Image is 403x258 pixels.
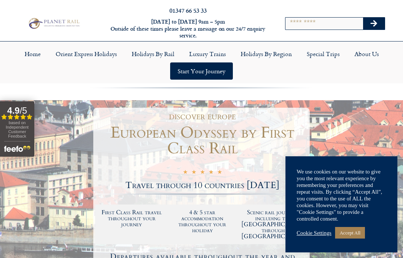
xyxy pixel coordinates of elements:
h1: discover europe [99,111,306,121]
div: 5/5 [183,169,222,176]
a: Cookie Settings [297,230,331,236]
a: Home [17,45,48,62]
div: We use cookies on our website to give you the most relevant experience by remembering your prefer... [297,168,386,222]
a: Holidays by Rail [124,45,182,62]
a: Holidays by Region [233,45,299,62]
a: Luxury Trains [182,45,233,62]
h2: First Class Rail travel throughout your journey [100,209,163,227]
i: ★ [209,169,213,176]
i: ★ [217,169,222,176]
a: Start your Journey [170,62,233,80]
img: Planet Rail Train Holidays Logo [26,17,81,30]
nav: Menu [4,45,399,80]
a: About Us [347,45,386,62]
i: ★ [183,169,188,176]
button: Search [363,18,385,30]
h2: 4 & 5 star accommodation throughout your holiday [171,209,234,233]
i: ★ [191,169,196,176]
a: Special Trips [299,45,347,62]
h6: [DATE] to [DATE] 9am – 5pm Outside of these times please leave a message on our 24/7 enquiry serv... [109,18,267,39]
h1: European Odyssey by First Class Rail [95,125,310,156]
h2: Travel through 10 countries [DATE] [95,181,310,190]
i: ★ [200,169,205,176]
a: Accept All [335,227,365,239]
a: Orient Express Holidays [48,45,124,62]
a: 01347 66 53 33 [169,6,207,15]
h2: Scenic rail journeys including the [GEOGRAPHIC_DATA] through [GEOGRAPHIC_DATA] [241,209,305,239]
